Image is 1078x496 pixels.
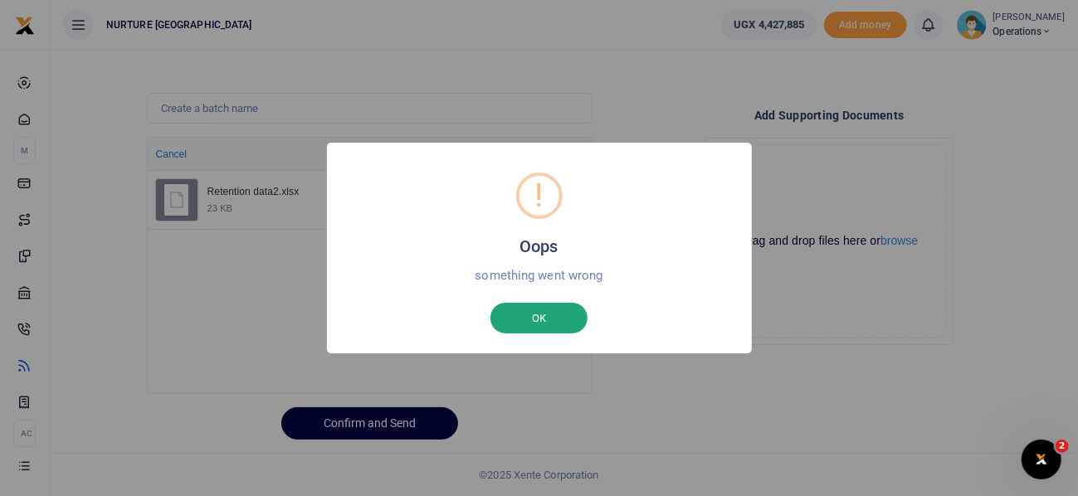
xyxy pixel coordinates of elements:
div: ! [534,176,543,216]
iframe: Intercom live chat [1022,440,1061,479]
h2: Oops [519,232,558,261]
span: 2 [1056,440,1069,453]
button: OK [490,303,588,334]
div: something went wrong [363,268,715,283]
